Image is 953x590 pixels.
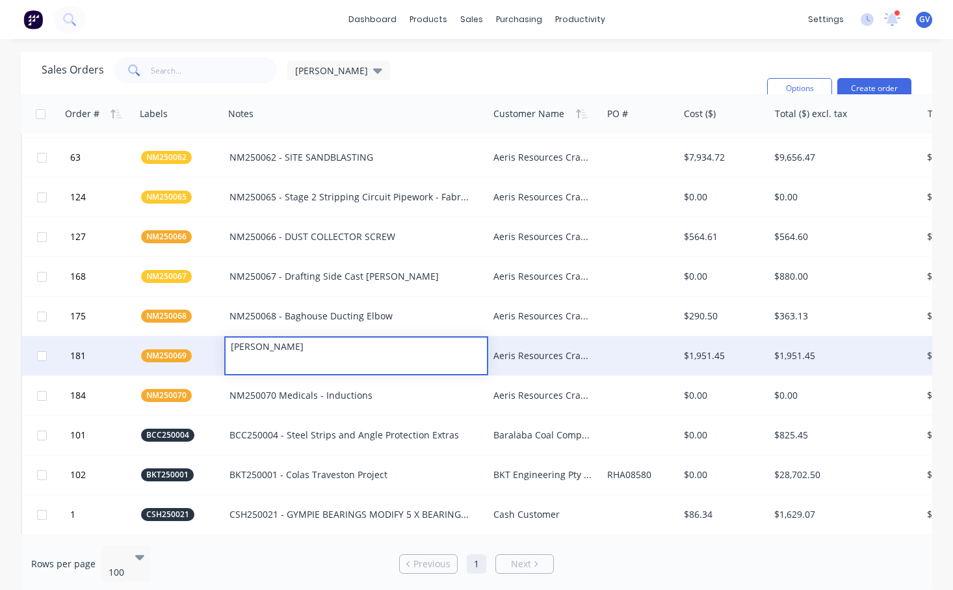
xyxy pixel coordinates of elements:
div: BKT Engineering Pty Ltd [493,468,592,481]
span: NM250068 [146,310,187,323]
span: NM250065 [146,191,187,204]
div: $290.50 [684,310,760,323]
div: NM250062 - SITE SANDBLASTING [229,151,471,164]
div: Aeris Resources Cracow Operations [493,230,592,243]
div: $564.61 [684,230,760,243]
div: RHA08580 [607,468,670,481]
span: 184 [70,389,86,402]
span: 63 [70,151,81,164]
a: Next page [496,557,553,570]
div: $0.00 [684,389,760,402]
div: $564.60 [774,230,909,243]
div: PO # [607,107,628,120]
div: $0.00 [774,389,909,402]
button: BCC250004 [141,429,194,442]
div: $0.00 [684,191,760,204]
a: Page 1 is your current page [467,554,486,574]
div: Labels [140,107,168,120]
span: 175 [70,310,86,323]
button: Create order [837,78,911,99]
span: BCC250004 [146,429,189,442]
div: $86.34 [684,508,760,521]
span: 101 [70,429,86,442]
button: NM250068 [141,310,192,323]
div: [PERSON_NAME] [226,338,486,356]
button: BKT250001 [141,468,194,481]
div: productivity [549,10,612,29]
div: NM250068 - Baghouse Ducting Elbow [229,310,471,323]
div: Aeris Resources Cracow Operations [493,151,592,164]
div: CSH250021 - GYMPIE BEARINGS MODIFY 5 X BEARING HOUSINGS [229,508,471,521]
span: 168 [70,270,86,283]
a: Previous page [400,557,457,570]
div: $1,951.45 [774,349,909,362]
span: 127 [70,230,86,243]
button: 181 [66,336,141,375]
div: $1,629.07 [774,508,909,521]
div: 100 [109,566,127,579]
div: NM250070 Medicals - Inductions [229,389,471,402]
button: 101 [66,416,141,455]
span: Next [511,557,531,570]
div: $363.13 [774,310,909,323]
span: NM250066 [146,230,187,243]
div: $0.00 [684,468,760,481]
div: $9,656.47 [774,151,909,164]
div: sales [454,10,490,29]
button: Options [767,78,832,99]
button: NM250067 [141,270,192,283]
button: NM250062 [141,151,192,164]
div: Total ($) excl. tax [775,107,847,120]
div: settings [802,10,850,29]
button: 175 [66,297,141,336]
div: BCC250004 - Steel Strips and Angle Protection Extras [229,429,471,442]
h1: Sales Orders [42,64,104,76]
div: Cash Customer [493,508,592,521]
button: 184 [66,376,141,415]
div: NM250066 - DUST COLLECTOR SCREW [229,230,471,243]
span: 102 [70,468,86,481]
div: $0.00 [684,270,760,283]
button: 124 [66,178,141,217]
div: $880.00 [774,270,909,283]
span: 181 [70,349,86,362]
div: Customer Name [493,107,564,120]
span: CSH250021 [146,508,189,521]
span: NM250070 [146,389,187,402]
button: NM250069 [141,349,192,362]
button: 168 [66,257,141,296]
button: 1 [66,495,141,534]
div: Aeris Resources Cracow Operations [493,191,592,204]
ul: Pagination [394,554,559,574]
div: $0.00 [774,191,909,204]
span: [PERSON_NAME] [295,64,368,77]
div: Baralaba Coal Company Pty Ltd [493,429,592,442]
div: $1,951.45 [684,349,760,362]
div: BKT250001 - Colas Traveston Project [229,468,471,481]
span: NM250069 [146,349,187,362]
span: 1 [70,508,75,521]
span: GV [919,14,930,25]
div: NM250067 - Drafting Side Cast [PERSON_NAME] [229,270,471,283]
span: BKT250001 [146,468,189,481]
div: Notes [228,107,254,120]
button: CSH250021 [141,508,194,521]
span: Previous [413,557,450,570]
div: NM250065 - Stage 2 Stripping Circuit Pipework - Fabrication [229,191,471,204]
span: NM250067 [146,270,187,283]
button: NM250070 [141,389,192,402]
div: Aeris Resources Cracow Operations [493,389,592,402]
button: NM250066 [141,230,192,243]
div: $7,934.72 [684,151,760,164]
div: Cost ($) [684,107,716,120]
a: dashboard [342,10,403,29]
div: Aeris Resources Cracow Operations [493,270,592,283]
span: 124 [70,191,86,204]
div: $28,702.50 [774,468,909,481]
div: $825.45 [774,429,909,442]
button: 63 [66,138,141,177]
div: products [403,10,454,29]
button: 102 [66,455,141,494]
span: NM250062 [146,151,187,164]
button: 127 [66,217,141,256]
